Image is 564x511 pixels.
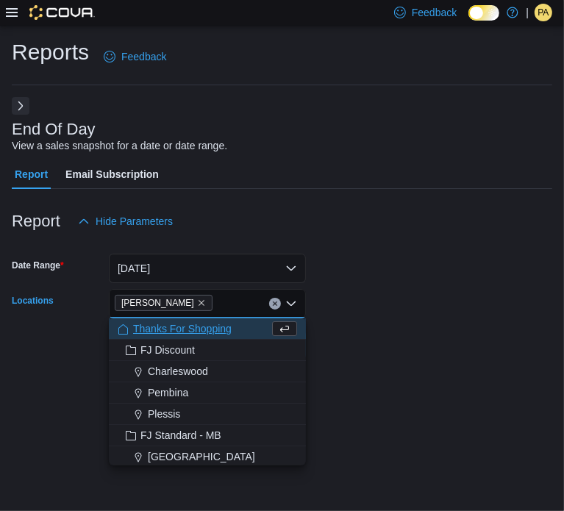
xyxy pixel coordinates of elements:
[538,4,549,21] span: PA
[109,361,306,382] button: Charleswood
[140,343,195,357] span: FJ Discount
[98,42,172,71] a: Feedback
[96,214,173,229] span: Hide Parameters
[15,160,48,189] span: Report
[133,321,232,336] span: Thanks For Shopping
[109,446,306,468] button: [GEOGRAPHIC_DATA]
[12,260,64,271] label: Date Range
[12,121,96,138] h3: End Of Day
[285,298,297,310] button: Close list of options
[12,37,89,67] h1: Reports
[72,207,179,236] button: Hide Parameters
[109,318,306,340] button: Thanks For Shopping
[12,212,60,230] h3: Report
[115,295,213,311] span: Henderson
[468,5,499,21] input: Dark Mode
[148,385,188,400] span: Pembina
[12,97,29,115] button: Next
[109,340,306,361] button: FJ Discount
[121,49,166,64] span: Feedback
[140,428,221,443] span: FJ Standard - MB
[526,4,529,21] p: |
[121,296,194,310] span: [PERSON_NAME]
[109,254,306,283] button: [DATE]
[109,425,306,446] button: FJ Standard - MB
[65,160,159,189] span: Email Subscription
[148,449,255,464] span: [GEOGRAPHIC_DATA]
[197,299,206,307] button: Remove Henderson from selection in this group
[535,4,552,21] div: Parnian Aalam
[269,298,281,310] button: Clear input
[412,5,457,20] span: Feedback
[12,138,227,154] div: View a sales snapshot for a date or date range.
[148,407,180,421] span: Plessis
[109,404,306,425] button: Plessis
[109,382,306,404] button: Pembina
[12,295,54,307] label: Locations
[29,5,95,20] img: Cova
[148,364,208,379] span: Charleswood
